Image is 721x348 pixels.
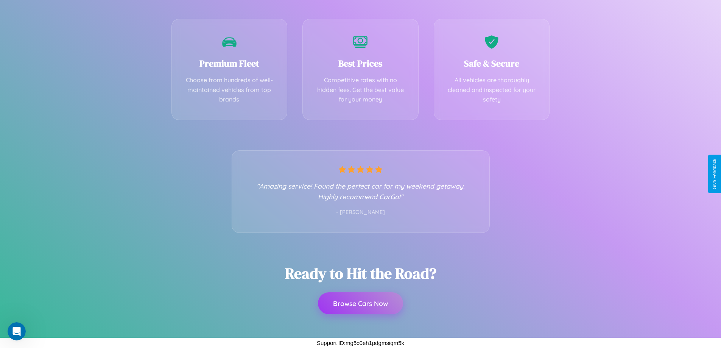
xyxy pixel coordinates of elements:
[247,181,474,202] p: "Amazing service! Found the perfect car for my weekend getaway. Highly recommend CarGo!"
[318,292,403,314] button: Browse Cars Now
[314,75,407,105] p: Competitive rates with no hidden fees. Get the best value for your money
[183,57,276,70] h3: Premium Fleet
[712,159,717,189] div: Give Feedback
[317,338,404,348] p: Support ID: mg5c0eh1pdgmsiqm5k
[247,208,474,217] p: - [PERSON_NAME]
[183,75,276,105] p: Choose from hundreds of well-maintained vehicles from top brands
[314,57,407,70] h3: Best Prices
[445,75,538,105] p: All vehicles are thoroughly cleaned and inspected for your safety
[8,322,26,340] iframe: Intercom live chat
[285,263,436,284] h2: Ready to Hit the Road?
[445,57,538,70] h3: Safe & Secure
